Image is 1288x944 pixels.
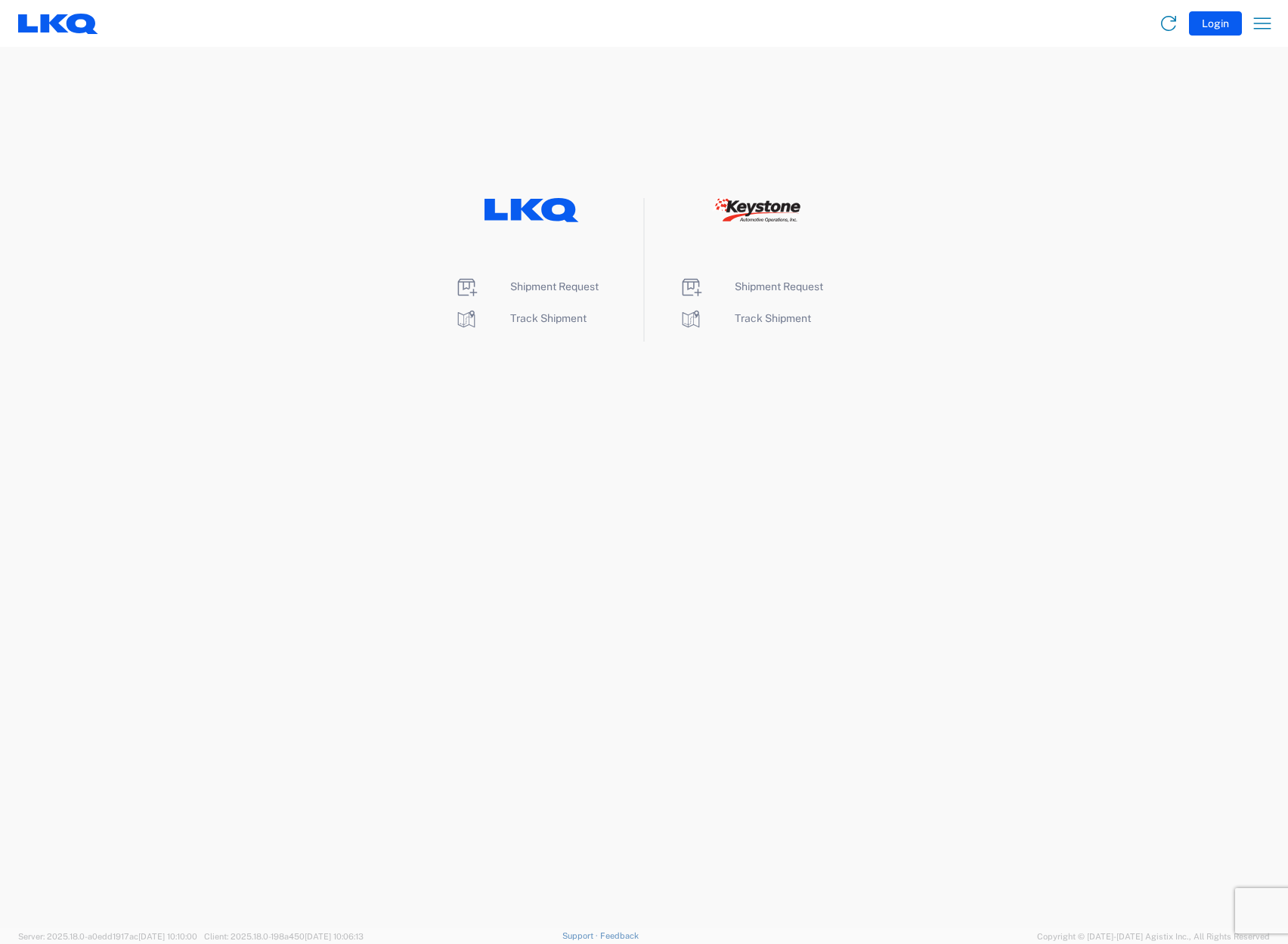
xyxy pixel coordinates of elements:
a: Track Shipment [679,312,811,324]
a: Track Shipment [454,312,587,324]
button: Login [1189,11,1242,36]
span: Shipment Request [735,280,823,292]
span: Track Shipment [735,312,811,324]
span: [DATE] 10:06:13 [305,932,364,941]
a: Shipment Request [454,280,599,292]
span: Client: 2025.18.0-198a450 [204,932,364,941]
span: Track Shipment [510,312,587,324]
a: Support [562,931,600,940]
span: Copyright © [DATE]-[DATE] Agistix Inc., All Rights Reserved [1037,930,1270,943]
span: [DATE] 10:10:00 [138,932,197,941]
span: Server: 2025.18.0-a0edd1917ac [18,932,197,941]
a: Shipment Request [679,280,823,292]
a: Feedback [600,931,639,940]
span: Shipment Request [510,280,599,292]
